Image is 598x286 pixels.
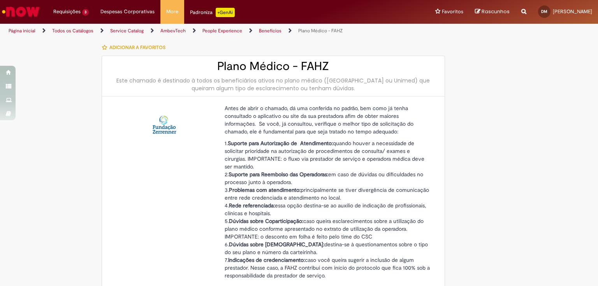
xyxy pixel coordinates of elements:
[100,8,155,16] span: Despesas Corporativas
[475,8,510,16] a: Rascunhos
[110,77,437,92] div: Este chamado é destinado à todos os beneficiários ativos no plano médico ([GEOGRAPHIC_DATA] ou Un...
[229,186,301,193] strong: Problemas com atendimento:
[298,28,343,34] a: Plano Médico - FAHZ
[229,202,275,209] strong: Rede referenciada:
[229,241,324,248] strong: Dúvidas sobre [DEMOGRAPHIC_DATA]:
[541,9,547,14] span: DM
[228,140,333,147] strong: Suporte para Autorização de Atendimento:
[553,8,592,15] span: [PERSON_NAME]
[166,8,178,16] span: More
[9,28,35,34] a: Página inicial
[229,218,303,225] strong: Dúvidas sobre Coparticipação:
[229,171,328,178] strong: Suporte para Reembolso das Operadoras:
[110,60,437,73] h2: Plano Médico - FAHZ
[110,28,144,34] a: Service Catalog
[152,112,177,137] img: Plano Médico - FAHZ
[102,39,170,56] button: Adicionar a Favoritos
[109,44,165,51] span: Adicionar a Favoritos
[160,28,186,34] a: AmbevTech
[225,104,431,135] p: Antes de abrir o chamado, dá uma conferida no padrão, bem como já tenha consultado o aplicativo o...
[225,139,431,279] p: 1. quando houver a necessidade de solicitar prioridade na autorização de procedimentos de consult...
[482,8,510,15] span: Rascunhos
[190,8,235,17] div: Padroniza
[1,4,41,19] img: ServiceNow
[259,28,281,34] a: Benefícios
[6,24,393,38] ul: Trilhas de página
[53,8,81,16] span: Requisições
[442,8,463,16] span: Favoritos
[52,28,93,34] a: Todos os Catálogos
[82,9,89,16] span: 3
[228,256,305,263] strong: Indicações de credenciamento:
[202,28,242,34] a: People Experience
[216,8,235,17] p: +GenAi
